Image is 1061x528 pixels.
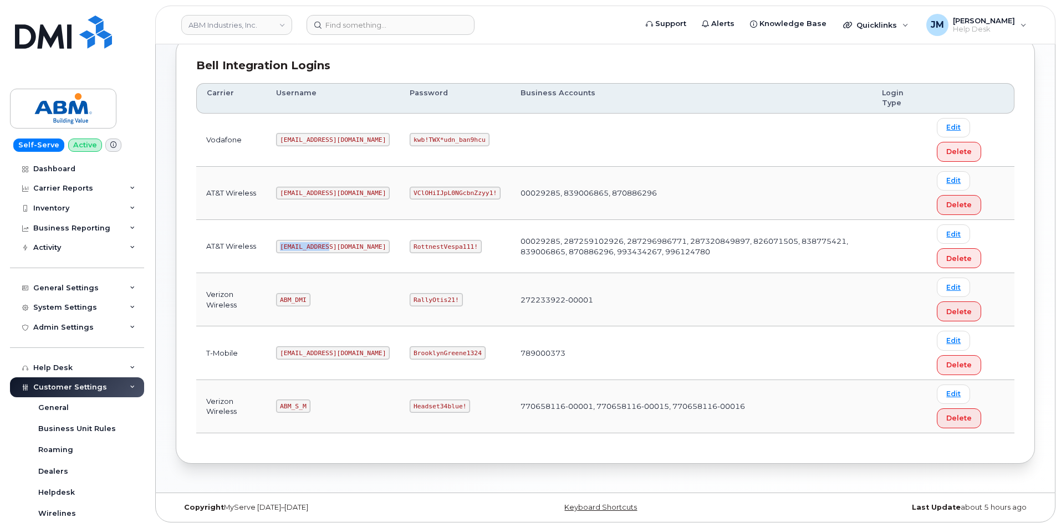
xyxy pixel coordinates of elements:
[266,83,400,114] th: Username
[196,83,266,114] th: Carrier
[937,224,970,244] a: Edit
[196,114,266,167] td: Vodafone
[937,355,981,375] button: Delete
[937,195,981,215] button: Delete
[937,278,970,297] a: Edit
[856,20,897,29] span: Quicklinks
[946,253,972,264] span: Delete
[937,408,981,428] button: Delete
[946,146,972,157] span: Delete
[511,326,872,380] td: 789000373
[410,133,489,146] code: kwb!TWX*udn_ban9hcu
[276,293,310,306] code: ABM_DMI
[946,306,972,317] span: Delete
[511,380,872,433] td: 770658116-00001, 770658116-00015, 770658116-00016
[276,187,390,200] code: [EMAIL_ADDRESS][DOMAIN_NAME]
[937,248,981,268] button: Delete
[946,413,972,423] span: Delete
[953,25,1015,34] span: Help Desk
[511,273,872,326] td: 272233922-00001
[511,167,872,220] td: 00029285, 839006865, 870886296
[564,503,637,511] a: Keyboard Shortcuts
[276,133,390,146] code: [EMAIL_ADDRESS][DOMAIN_NAME]
[638,13,694,35] a: Support
[931,18,944,32] span: JM
[196,58,1014,74] div: Bell Integration Logins
[835,14,916,36] div: Quicklinks
[181,15,292,35] a: ABM Industries, Inc.
[410,399,470,413] code: Headset34blue!
[410,346,485,360] code: BrooklynGreene1324
[276,240,390,253] code: [EMAIL_ADDRESS][DOMAIN_NAME]
[937,301,981,321] button: Delete
[946,199,972,210] span: Delete
[919,14,1034,36] div: Jonas Mutoke
[937,331,970,350] a: Edit
[511,220,872,273] td: 00029285, 287259102926, 287296986771, 287320849897, 826071505, 838775421, 839006865, 870886296, 9...
[759,18,827,29] span: Knowledge Base
[694,13,742,35] a: Alerts
[400,83,511,114] th: Password
[276,399,310,413] code: ABM_S_M
[937,385,970,404] a: Edit
[511,83,872,114] th: Business Accounts
[276,346,390,360] code: [EMAIL_ADDRESS][DOMAIN_NAME]
[307,15,475,35] input: Find something...
[912,503,961,511] strong: Last Update
[742,13,834,35] a: Knowledge Base
[946,360,972,370] span: Delete
[937,118,970,137] a: Edit
[196,380,266,433] td: Verizon Wireless
[872,83,927,114] th: Login Type
[655,18,686,29] span: Support
[937,171,970,191] a: Edit
[937,142,981,162] button: Delete
[748,503,1035,512] div: about 5 hours ago
[410,240,482,253] code: RottnestVespa111!
[196,273,266,326] td: Verizon Wireless
[176,503,462,512] div: MyServe [DATE]–[DATE]
[410,293,462,306] code: RallyOtis21!
[196,220,266,273] td: AT&T Wireless
[953,16,1015,25] span: [PERSON_NAME]
[196,167,266,220] td: AT&T Wireless
[410,187,501,200] code: VClOHiIJpL0NGcbnZzyy1!
[184,503,224,511] strong: Copyright
[711,18,734,29] span: Alerts
[196,326,266,380] td: T-Mobile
